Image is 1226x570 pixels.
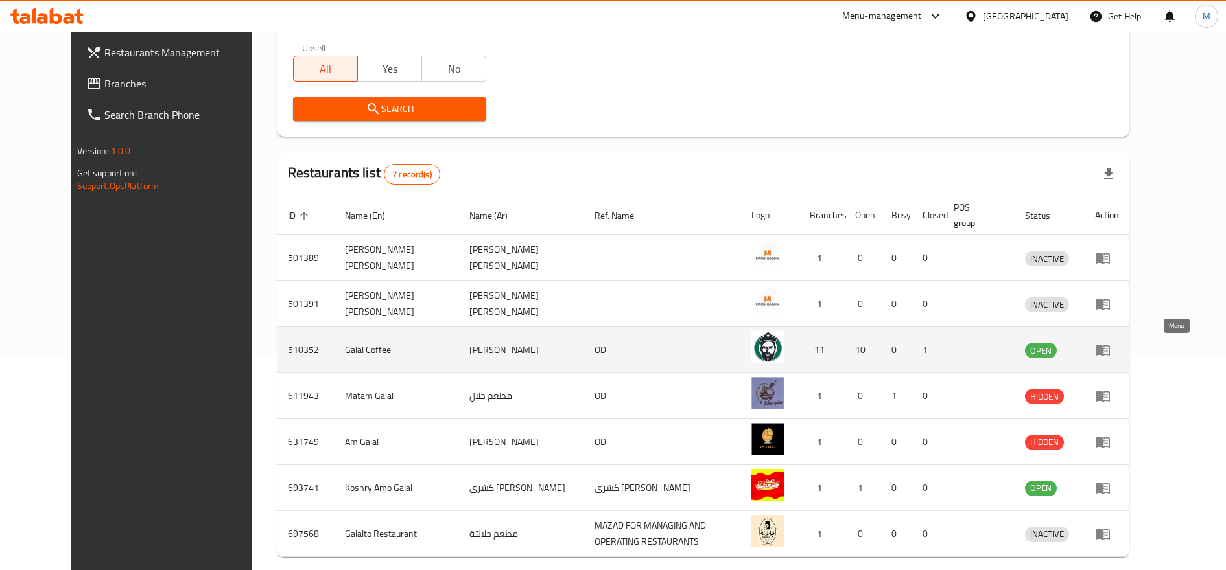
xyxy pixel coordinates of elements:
[845,281,881,327] td: 0
[845,465,881,511] td: 1
[1025,435,1064,450] span: HIDDEN
[104,76,265,91] span: Branches
[77,142,109,159] span: Version:
[76,99,276,130] a: Search Branch Phone
[111,142,131,159] span: 1.0.0
[303,101,477,117] span: Search
[1095,388,1119,404] div: Menu
[881,373,912,419] td: 1
[584,373,741,419] td: OD
[1095,296,1119,312] div: Menu
[741,196,799,235] th: Logo
[459,511,584,557] td: مطعم جلالتة
[799,327,845,373] td: 11
[912,511,943,557] td: 0
[277,196,1130,557] table: enhanced table
[345,208,402,223] span: Name (En)
[277,281,335,327] td: 501391
[595,208,651,223] span: Ref. Name
[845,235,881,281] td: 0
[842,8,922,24] div: Menu-management
[76,68,276,99] a: Branches
[293,97,487,121] button: Search
[459,465,584,511] td: كشري [PERSON_NAME]
[1203,9,1210,23] span: M
[1025,481,1057,496] div: OPEN
[912,235,943,281] td: 0
[954,199,1000,231] span: POS group
[1025,343,1057,358] div: OPEN
[881,419,912,465] td: 0
[751,331,784,363] img: Galal Coffee
[881,235,912,281] td: 0
[799,235,845,281] td: 1
[335,419,460,465] td: Am Galal
[1095,480,1119,496] div: Menu
[459,327,584,373] td: [PERSON_NAME]
[104,45,265,60] span: Restaurants Management
[427,60,481,78] span: No
[384,168,440,181] span: 7 record(s)
[912,465,943,511] td: 0
[912,196,943,235] th: Closed
[459,281,584,327] td: [PERSON_NAME] [PERSON_NAME]
[845,419,881,465] td: 0
[799,281,845,327] td: 1
[1025,527,1069,541] span: INACTIVE
[1025,208,1067,223] span: Status
[421,56,486,82] button: No
[584,419,741,465] td: OD
[751,285,784,317] img: Nahed Galal Mostafa Mohamed
[302,43,326,52] label: Upsell
[845,511,881,557] td: 0
[845,373,881,419] td: 0
[751,239,784,271] img: Nahed Galal Mostafa Mohamed
[881,327,912,373] td: 0
[335,373,460,419] td: Matam Galal
[1025,251,1069,266] span: INACTIVE
[335,511,460,557] td: Galalto Restaurant
[1025,343,1057,358] span: OPEN
[799,511,845,557] td: 1
[799,419,845,465] td: 1
[751,469,784,501] img: Koshry Amo Galal
[912,419,943,465] td: 0
[912,327,943,373] td: 1
[1025,297,1069,312] span: INACTIVE
[459,419,584,465] td: [PERSON_NAME]
[363,60,417,78] span: Yes
[751,423,784,455] img: Am Galal
[1093,159,1124,190] div: Export file
[983,9,1068,23] div: [GEOGRAPHIC_DATA]
[845,327,881,373] td: 10
[277,419,335,465] td: 631749
[76,37,276,68] a: Restaurants Management
[912,373,943,419] td: 0
[459,373,584,419] td: مطعم جلال
[881,465,912,511] td: 0
[77,165,137,181] span: Get support on:
[912,281,943,327] td: 0
[881,511,912,557] td: 0
[384,164,440,185] div: Total records count
[335,465,460,511] td: Koshry Amo Galal
[799,196,845,235] th: Branches
[584,327,741,373] td: OD
[881,281,912,327] td: 0
[299,60,353,78] span: All
[1085,196,1129,235] th: Action
[845,196,881,235] th: Open
[277,465,335,511] td: 693741
[293,56,358,82] button: All
[335,281,460,327] td: [PERSON_NAME] [PERSON_NAME]
[751,515,784,547] img: Galalto Restaurant
[277,235,335,281] td: 501389
[288,163,440,185] h2: Restaurants list
[799,373,845,419] td: 1
[1025,389,1064,404] div: HIDDEN
[584,511,741,557] td: MAZAD FOR MANAGING AND OPERATING RESTAURANTS
[277,511,335,557] td: 697568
